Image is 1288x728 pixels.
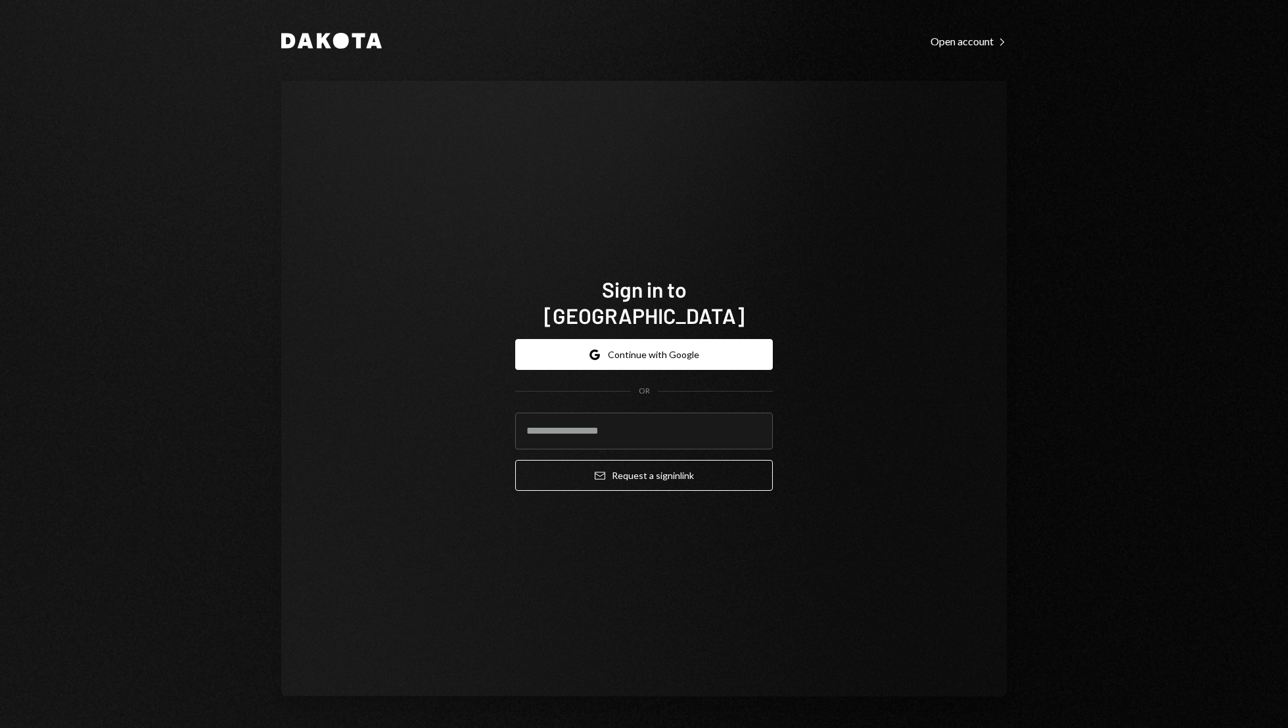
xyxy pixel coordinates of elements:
h1: Sign in to [GEOGRAPHIC_DATA] [515,276,773,329]
a: Open account [931,34,1007,48]
div: OR [639,386,650,397]
div: Open account [931,35,1007,48]
button: Continue with Google [515,339,773,370]
button: Request a signinlink [515,460,773,491]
